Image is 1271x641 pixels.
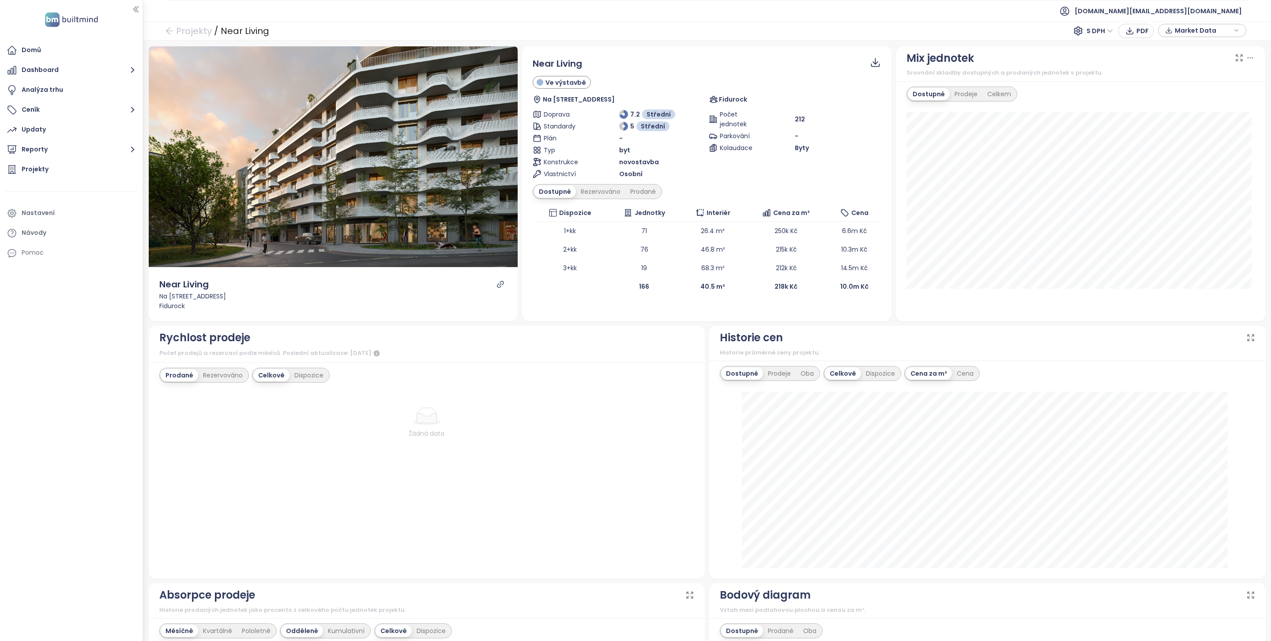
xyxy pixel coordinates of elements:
[619,145,630,155] span: byt
[798,625,821,637] div: Oba
[42,11,101,29] img: logo
[720,143,763,153] span: Kolaudace
[22,227,46,238] div: Návody
[639,282,649,291] b: 166
[161,625,198,637] div: Měsíčně
[559,208,591,218] span: Dispozice
[619,133,623,143] span: -
[707,208,730,218] span: Interiér
[4,141,138,158] button: Reporty
[1163,24,1241,37] div: button
[198,369,248,381] div: Rezervováno
[1118,24,1154,38] button: PDF
[647,109,671,119] span: Střední
[22,164,49,175] div: Projekty
[721,367,763,380] div: Dostupné
[619,157,659,167] span: novostavba
[534,185,576,198] div: Dostupné
[159,348,695,359] div: Počet prodejů a rezervací podle měsíců. Poslední aktualizace: [DATE]
[773,208,810,218] span: Cena za m²
[253,369,290,381] div: Celkově
[720,131,763,141] span: Parkování
[1087,24,1113,38] span: S DPH
[4,224,138,242] a: Návody
[607,259,681,277] td: 19
[851,208,869,218] span: Cena
[842,226,867,235] span: 6.6m Kč
[630,109,640,119] span: 7.2
[840,282,869,291] b: 10.0m Kč
[4,101,138,119] button: Ceník
[159,278,209,291] div: Near Living
[533,57,582,71] span: Near Living
[214,23,218,39] div: /
[775,226,797,235] span: 250k Kč
[841,264,868,272] span: 14.5m Kč
[22,247,44,258] div: Pomoc
[796,367,819,380] div: Oba
[544,145,587,155] span: Typ
[720,587,811,603] div: Bodový diagram
[159,291,508,301] div: Na [STREET_ADDRESS]
[544,109,587,119] span: Doprava
[412,625,451,637] div: Dispozice
[22,207,55,219] div: Nastavení
[4,121,138,139] a: Updaty
[906,367,952,380] div: Cena za m²
[906,50,974,67] div: Mix jednotek
[776,245,797,254] span: 215k Kč
[185,429,669,438] div: Žádná data
[906,68,1255,77] div: Srovnání skladby dostupných a prodaných jednotek v projektu.
[607,240,681,259] td: 76
[22,124,46,135] div: Updaty
[159,587,255,603] div: Absorpce prodeje
[721,625,763,637] div: Dostupné
[1136,26,1149,36] span: PDF
[496,280,504,288] a: link
[4,81,138,99] a: Analýza trhu
[908,88,950,100] div: Dostupné
[159,606,695,615] div: Historie prodaných jednotek jako procento z celkového počtu jednotek projektu.
[763,367,796,380] div: Prodeje
[22,84,63,95] div: Analýza trhu
[720,348,1255,357] div: Historie průměrné ceny projektu.
[720,606,1255,615] div: Vztah mezi podlahovou plochou a cenou za m².
[720,109,763,129] span: Počet jednotek
[861,367,900,380] div: Dispozice
[159,301,508,311] div: Fidurock
[165,23,212,39] a: arrow-left Projekty
[950,88,982,100] div: Prodeje
[198,625,237,637] div: Kvartálně
[700,282,725,291] b: 40.5 m²
[533,259,607,277] td: 3+kk
[635,208,665,218] span: Jednotky
[545,78,586,87] span: Ve výstavbě
[4,161,138,178] a: Projekty
[641,121,665,131] span: Střední
[533,222,607,240] td: 1+kk
[841,245,867,254] span: 10.3m Kč
[825,367,861,380] div: Celkově
[4,204,138,222] a: Nastavení
[376,625,412,637] div: Celkově
[576,185,625,198] div: Rezervováno
[544,121,587,131] span: Standardy
[681,240,745,259] td: 46.8 m²
[795,132,798,140] span: -
[161,369,198,381] div: Prodané
[630,121,634,131] span: 5
[290,369,328,381] div: Dispozice
[165,26,174,35] span: arrow-left
[544,133,587,143] span: Plán
[221,23,269,39] div: Near Living
[544,169,587,179] span: Vlastnictví
[607,222,681,240] td: 71
[1075,0,1242,22] span: [DOMAIN_NAME][EMAIL_ADDRESS][DOMAIN_NAME]
[719,94,747,104] span: Fidurock
[625,185,661,198] div: Prodané
[776,264,797,272] span: 212k Kč
[1175,24,1232,37] span: Market Data
[237,625,275,637] div: Pololetně
[763,625,798,637] div: Prodané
